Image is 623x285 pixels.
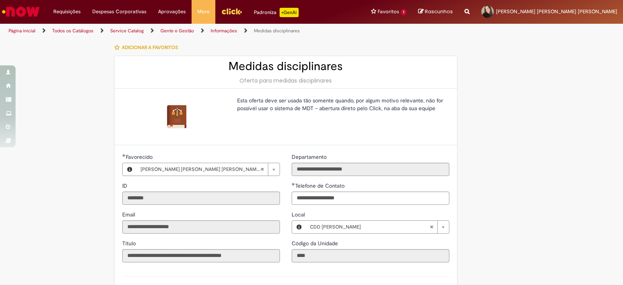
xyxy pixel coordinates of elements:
[158,8,186,16] span: Aprovações
[221,5,242,17] img: click_logo_yellow_360x200.png
[122,240,137,247] span: Somente leitura - Título
[160,28,194,34] a: Gente e Gestão
[292,183,295,186] span: Obrigatório Preenchido
[292,153,328,161] label: Somente leitura - Departamento
[92,8,146,16] span: Despesas Corporativas
[496,8,617,15] span: [PERSON_NAME] [PERSON_NAME] [PERSON_NAME]
[292,239,340,247] label: Somente leitura - Código da Unidade
[292,221,306,233] button: Local, Visualizar este registro CDD Mogi Mirim
[122,239,137,247] label: Somente leitura - Título
[122,220,280,234] input: Email
[197,8,209,16] span: More
[122,44,178,51] span: Adicionar a Favoritos
[310,221,429,233] span: CDD [PERSON_NAME]
[122,60,449,73] h2: Medidas disciplinares
[237,97,443,112] p: Esta oferta deve ser usada tão somente quando, por algum motivo relevante, não for possível usar ...
[256,163,268,176] abbr: Limpar campo Favorecido
[164,104,189,129] img: Medidas disciplinares
[425,8,453,15] span: Rascunhos
[418,8,453,16] a: Rascunhos
[378,8,399,16] span: Favoritos
[254,8,299,17] div: Padroniza
[6,24,410,38] ul: Trilhas de página
[426,221,437,233] abbr: Limpar campo Local
[292,240,340,247] span: Somente leitura - Código da Unidade
[254,28,300,34] a: Medidas disciplinares
[295,182,346,189] span: Telefone de Contato
[52,28,93,34] a: Todos os Catálogos
[292,163,449,176] input: Departamento
[53,8,81,16] span: Requisições
[9,28,35,34] a: Página inicial
[123,163,137,176] button: Favorecido, Visualizar este registro Ana Flavia Augusto Lopes
[126,153,154,160] span: Necessários - Favorecido
[122,182,129,189] span: Somente leitura - ID
[110,28,144,34] a: Service Catalog
[141,163,260,176] span: [PERSON_NAME] [PERSON_NAME] [PERSON_NAME]
[122,154,126,157] span: Obrigatório Preenchido
[1,4,41,19] img: ServiceNow
[114,39,182,56] button: Adicionar a Favoritos
[292,249,449,262] input: Código da Unidade
[280,8,299,17] p: +GenAi
[211,28,237,34] a: Informações
[292,192,449,205] input: Telefone de Contato
[401,9,407,16] span: 1
[122,249,280,262] input: Título
[306,221,449,233] a: CDD [PERSON_NAME]Limpar campo Local
[292,211,306,218] span: Local
[122,182,129,190] label: Somente leitura - ID
[122,211,137,218] label: Somente leitura - Email
[122,77,449,84] div: Oferta para medidas disciplinares
[292,153,328,160] span: Somente leitura - Departamento
[137,163,280,176] a: [PERSON_NAME] [PERSON_NAME] [PERSON_NAME]Limpar campo Favorecido
[122,192,280,205] input: ID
